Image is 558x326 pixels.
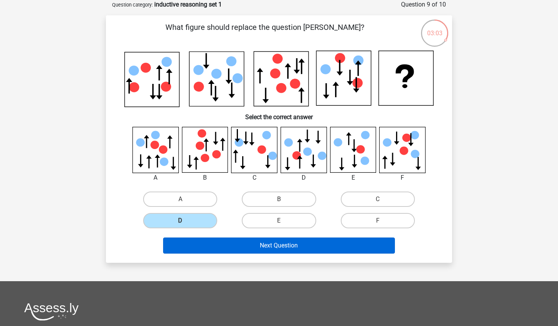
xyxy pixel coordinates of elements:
[127,173,185,182] div: A
[163,238,395,254] button: Next Question
[154,1,222,8] strong: inductive reasoning set 1
[242,213,316,228] label: E
[341,192,415,207] label: C
[118,107,440,121] h6: Select the correct answer
[176,173,234,182] div: B
[242,192,316,207] label: B
[420,19,449,38] div: 03:03
[118,21,411,44] p: What figure should replace the question [PERSON_NAME]?
[275,173,333,182] div: D
[324,173,382,182] div: E
[225,173,283,182] div: C
[341,213,415,228] label: F
[112,2,153,8] small: Question category:
[143,213,217,228] label: D
[24,303,79,321] img: Assessly logo
[143,192,217,207] label: A
[373,173,431,182] div: F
